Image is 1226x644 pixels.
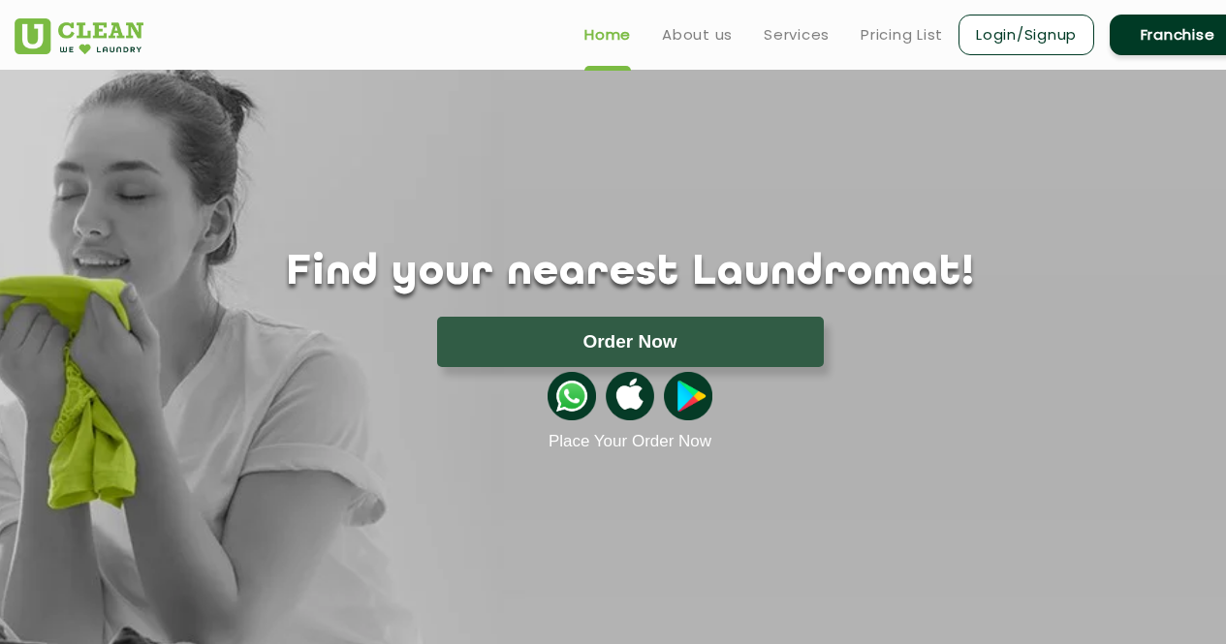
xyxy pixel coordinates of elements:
a: About us [662,23,733,46]
a: Place Your Order Now [549,432,711,451]
img: playstoreicon.png [664,372,712,420]
img: whatsappicon.png [548,372,596,420]
a: Pricing List [861,23,943,46]
img: UClean Laundry and Dry Cleaning [15,18,143,54]
a: Services [764,23,830,46]
a: Home [584,23,631,46]
a: Login/Signup [959,15,1094,55]
button: Order Now [437,317,824,367]
img: apple-icon.png [606,372,654,420]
